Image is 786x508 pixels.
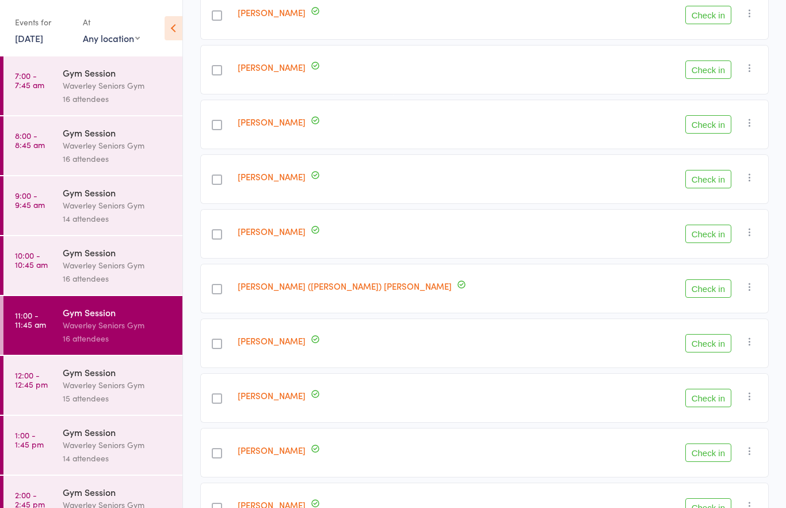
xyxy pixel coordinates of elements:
time: 8:00 - 8:45 am [15,131,45,149]
div: 16 attendees [63,152,173,165]
div: Waverley Seniors Gym [63,438,173,452]
div: Gym Session [63,126,173,139]
a: [PERSON_NAME] [238,389,306,401]
time: 12:00 - 12:45 pm [15,370,48,389]
time: 9:00 - 9:45 am [15,191,45,209]
a: [PERSON_NAME] [238,6,306,18]
div: Gym Session [63,486,173,498]
div: Waverley Seniors Gym [63,259,173,272]
a: 12:00 -12:45 pmGym SessionWaverley Seniors Gym15 attendees [3,356,182,415]
a: 11:00 -11:45 amGym SessionWaverley Seniors Gym16 attendees [3,296,182,355]
a: 8:00 -8:45 amGym SessionWaverley Seniors Gym16 attendees [3,116,182,175]
div: Waverley Seniors Gym [63,199,173,212]
button: Check in [685,115,731,134]
time: 7:00 - 7:45 am [15,71,44,89]
div: Waverley Seniors Gym [63,79,173,92]
a: [PERSON_NAME] ([PERSON_NAME]) [PERSON_NAME] [238,280,452,292]
a: [PERSON_NAME] [238,444,306,456]
div: Gym Session [63,66,173,79]
a: [PERSON_NAME] [238,170,306,183]
a: [PERSON_NAME] [238,116,306,128]
div: Events for [15,13,71,32]
button: Check in [685,6,731,24]
button: Check in [685,170,731,188]
div: 14 attendees [63,452,173,465]
time: 11:00 - 11:45 am [15,310,46,329]
button: Check in [685,225,731,243]
div: Gym Session [63,426,173,438]
div: 16 attendees [63,272,173,285]
div: 16 attendees [63,332,173,345]
a: [PERSON_NAME] [238,225,306,237]
button: Check in [685,334,731,352]
div: Gym Session [63,306,173,319]
a: [PERSON_NAME] [238,61,306,73]
div: Gym Session [63,246,173,259]
button: Check in [685,279,731,298]
div: Waverley Seniors Gym [63,378,173,392]
div: Gym Session [63,186,173,199]
div: At [83,13,140,32]
button: Check in [685,443,731,462]
div: Waverley Seniors Gym [63,319,173,332]
div: Any location [83,32,140,44]
div: 14 attendees [63,212,173,225]
div: Waverley Seniors Gym [63,139,173,152]
a: 7:00 -7:45 amGym SessionWaverley Seniors Gym16 attendees [3,56,182,115]
button: Check in [685,60,731,79]
div: 16 attendees [63,92,173,105]
a: 9:00 -9:45 amGym SessionWaverley Seniors Gym14 attendees [3,176,182,235]
time: 1:00 - 1:45 pm [15,430,44,449]
div: Gym Session [63,366,173,378]
a: [DATE] [15,32,43,44]
button: Check in [685,389,731,407]
time: 10:00 - 10:45 am [15,251,48,269]
div: 15 attendees [63,392,173,405]
a: [PERSON_NAME] [238,335,306,347]
a: 10:00 -10:45 amGym SessionWaverley Seniors Gym16 attendees [3,236,182,295]
a: 1:00 -1:45 pmGym SessionWaverley Seniors Gym14 attendees [3,416,182,475]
